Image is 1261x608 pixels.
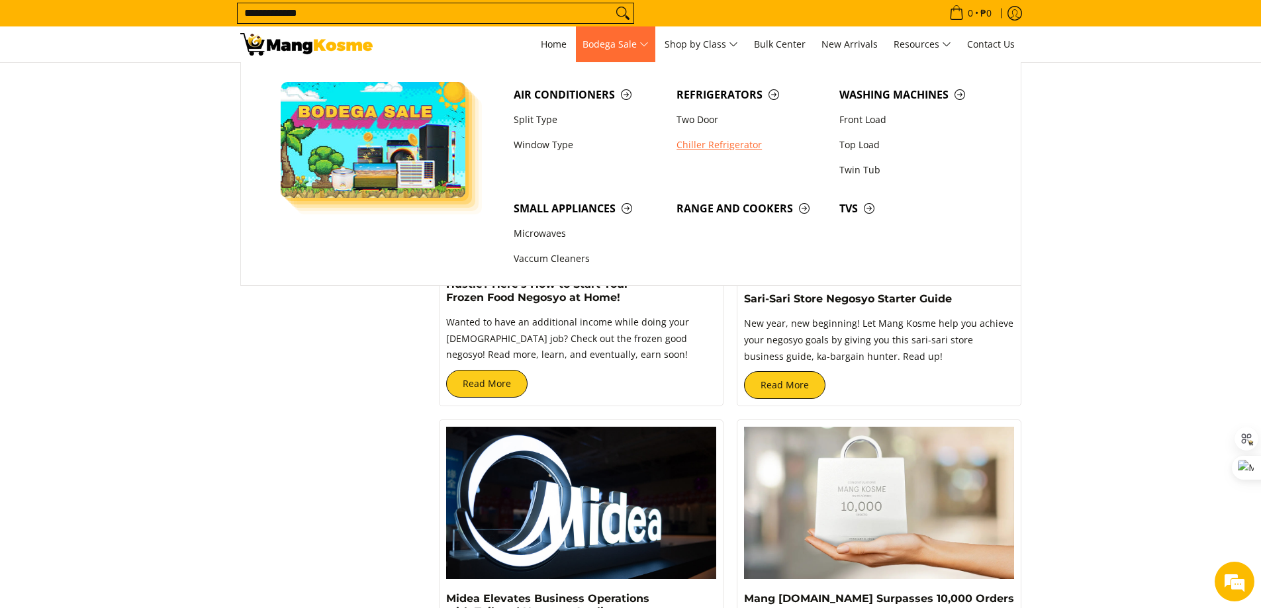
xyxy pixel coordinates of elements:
[833,107,996,132] a: Front Load
[833,196,996,221] a: TVs
[77,167,183,300] span: We're online!
[754,38,806,50] span: Bulk Center
[507,132,670,157] a: Window Type
[217,7,249,38] div: Minimize live chat window
[815,26,884,62] a: New Arrivals
[240,33,373,56] img: Search: 7 results found for &quot;chest freezer&quot; | Mang Kosme
[514,87,663,103] span: Air Conditioners
[978,9,994,18] span: ₱0
[507,247,670,272] a: Vaccum Cleaners
[507,222,670,247] a: Microwaves
[960,26,1021,62] a: Contact Us
[744,317,1013,363] span: New year, new beginning! Let Mang Kosme help you achieve your negosyo goals by giving you this sa...
[670,82,833,107] a: Refrigerators
[658,26,745,62] a: Shop by Class
[534,26,573,62] a: Home
[7,361,252,408] textarea: Type your message and hit 'Enter'
[576,26,655,62] a: Bodega Sale
[967,38,1015,50] span: Contact Us
[744,592,1014,605] a: Mang [DOMAIN_NAME] Surpasses 10,000 Orders
[514,200,663,217] span: Small Appliances
[894,36,951,53] span: Resources
[744,427,1014,578] img: mang-kosme-10K-orders-milestone-newsroom-article
[887,26,958,62] a: Resources
[670,107,833,132] a: Two Door
[541,38,567,50] span: Home
[507,107,670,132] a: Split Type
[507,196,670,221] a: Small Appliances
[821,38,878,50] span: New Arrivals
[665,36,738,53] span: Shop by Class
[966,9,975,18] span: 0
[747,26,812,62] a: Bulk Center
[945,6,996,21] span: •
[446,316,689,361] span: Wanted to have an additional income while doing your [DEMOGRAPHIC_DATA] job? Check out the frozen...
[677,87,826,103] span: Refrigerators
[833,82,996,107] a: Washing Machines
[386,26,1021,62] nav: Main Menu
[670,196,833,221] a: Range and Cookers
[69,74,222,91] div: Chat with us now
[281,82,466,198] img: Bodega Sale
[507,82,670,107] a: Air Conditioners
[833,132,996,157] a: Top Load
[446,370,528,398] a: Read More
[446,427,716,579] img: midea-philippines-on-mang-kosme
[744,292,952,305] a: Sari-Sari Store Negosyo Starter Guide
[583,36,649,53] span: Bodega Sale
[839,87,989,103] span: Washing Machines
[612,3,633,23] button: Search
[839,200,989,217] span: TVs
[446,265,629,304] a: Want to Juggle Work and a Side Hustle? Here’s How to Start Your Frozen Food Negosyo at Home!
[744,371,825,399] a: Read More
[677,200,826,217] span: Range and Cookers
[670,132,833,157] a: Chiller Refrigerator
[833,157,996,183] a: Twin Tub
